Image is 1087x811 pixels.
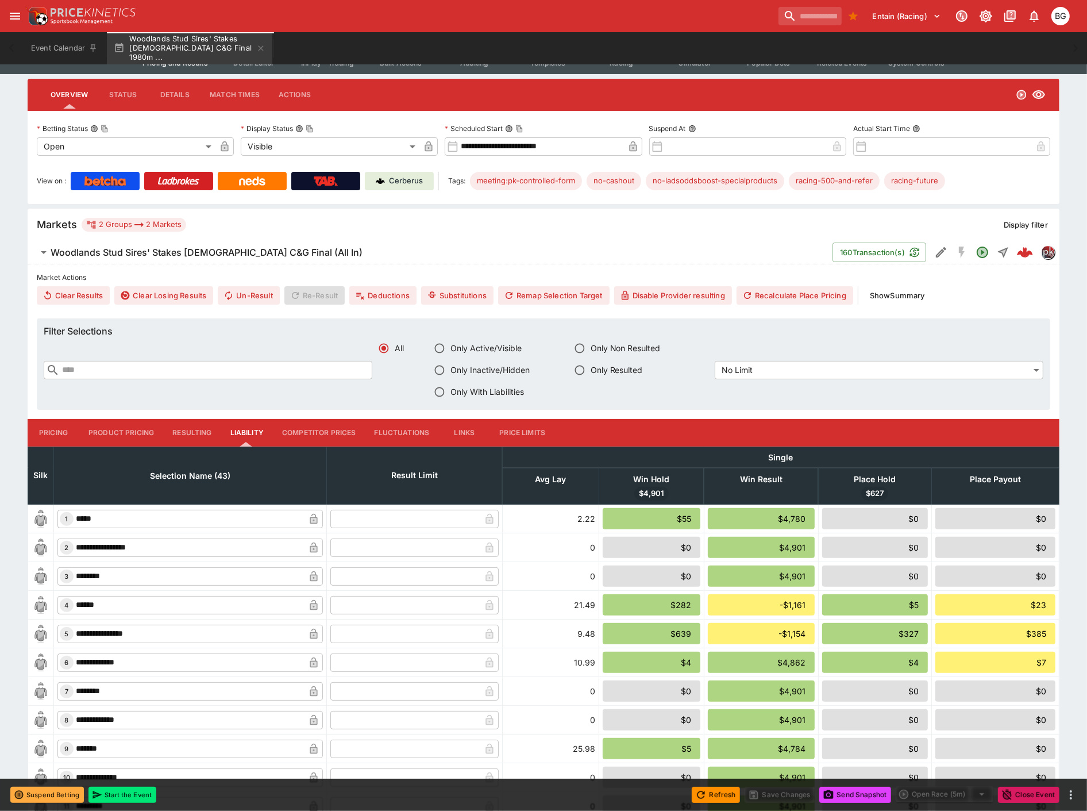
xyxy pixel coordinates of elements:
span: Re-Result [284,286,345,305]
button: Refresh [692,787,740,803]
div: $7 [935,652,1055,673]
p: Betting Status [37,124,88,133]
div: Visible [241,137,419,156]
button: Scheduled StartCopy To Clipboard [505,125,513,133]
div: 0 [506,541,596,554]
button: Copy To Clipboard [306,125,314,133]
div: Betting Target: cerberus [884,172,945,190]
div: $385 [935,623,1055,644]
div: $639 [603,623,700,644]
th: Single [502,447,1059,468]
button: Close Event [998,787,1059,803]
div: $0 [603,709,700,731]
div: $55 [603,508,700,529]
button: Price Limits [490,419,554,447]
button: Display filter [997,216,1055,234]
span: 3 [63,572,71,581]
button: Straight [993,242,1013,263]
span: Only With Liabilities [450,386,524,398]
div: $0 [822,709,928,731]
div: $5 [822,594,928,616]
a: Cerberus [365,172,434,190]
span: 5 [63,630,71,638]
p: Scheduled Start [445,124,503,133]
div: $0 [822,738,928,759]
div: No Limit [715,361,1043,379]
img: blank-silk.png [32,682,50,701]
button: Competitor Prices [273,419,365,447]
input: search [778,7,842,25]
div: $0 [935,709,1055,731]
button: Edit Detail [931,242,951,263]
div: 0 [506,570,596,582]
span: 2 [63,544,71,552]
img: blank-silk.png [32,768,50,787]
button: Deductions [349,286,417,305]
button: Select Tenant [866,7,948,25]
button: Resulting [163,419,221,447]
button: Ben Grimstone [1048,3,1073,29]
button: Notifications [1024,6,1044,26]
div: 21.49 [506,599,596,611]
span: Only Inactive/Hidden [450,364,530,376]
div: $5 [603,738,700,759]
label: View on : [37,172,66,190]
div: Betting Target: cerberus [646,172,784,190]
span: Only Resulted [591,364,643,376]
span: Place Payout [957,472,1034,486]
svg: Visible [1032,88,1046,102]
button: Actions [269,81,321,109]
button: Remap Selection Target [498,286,610,305]
img: blank-silk.png [32,596,50,614]
button: Substitutions [421,286,494,305]
p: Actual Start Time [853,124,910,133]
div: $0 [935,537,1055,558]
div: $0 [935,681,1055,702]
svg: Open [1016,89,1027,101]
img: blank-silk.png [32,625,50,643]
img: Sportsbook Management [51,19,113,24]
span: $4,901 [634,488,669,499]
div: $0 [822,767,928,788]
div: $4,780 [708,508,815,529]
button: ShowSummary [863,286,932,305]
button: SGM Disabled [951,242,972,263]
button: Fluctuations [365,419,439,447]
img: Neds [239,176,265,186]
span: 10 [61,774,72,782]
span: Only Non Resulted [591,342,661,354]
div: Open [37,137,215,156]
label: Market Actions [37,269,1050,286]
p: Cerberus [390,175,423,187]
div: $4,901 [708,537,815,558]
span: Selection Name (43) [137,469,243,483]
div: $4,901 [708,709,815,731]
button: Woodlands Stud Sires' Stakes [DEMOGRAPHIC_DATA] C&G Final 1980m ... [107,32,272,64]
div: $4,862 [708,652,815,673]
div: 0 [506,714,596,726]
span: racing-500-and-refer [789,175,880,187]
div: $23 [935,594,1055,616]
span: Place Hold [841,472,908,486]
button: Match Times [201,81,269,109]
button: Send Snapshot [819,787,891,803]
h6: Woodlands Stud Sires' Stakes [DEMOGRAPHIC_DATA] C&G Final (All In) [51,247,363,259]
p: Display Status [241,124,293,133]
div: Ben Grimstone [1051,7,1070,25]
div: 10.99 [506,656,596,668]
div: $0 [603,681,700,702]
button: Clear Losing Results [114,286,213,305]
img: blank-silk.png [32,740,50,758]
button: more [1064,788,1078,802]
div: $0 [935,508,1055,529]
button: Details [149,81,201,109]
div: $4,901 [708,566,815,587]
button: Clear Results [37,286,110,305]
button: Betting StatusCopy To Clipboard [90,125,98,133]
button: Suspend At [688,125,696,133]
img: blank-silk.png [32,539,50,557]
span: Avg Lay [523,472,579,486]
span: no-ladsoddsboost-specialproducts [646,175,784,187]
span: All [395,342,404,354]
span: Un-Result [218,286,279,305]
